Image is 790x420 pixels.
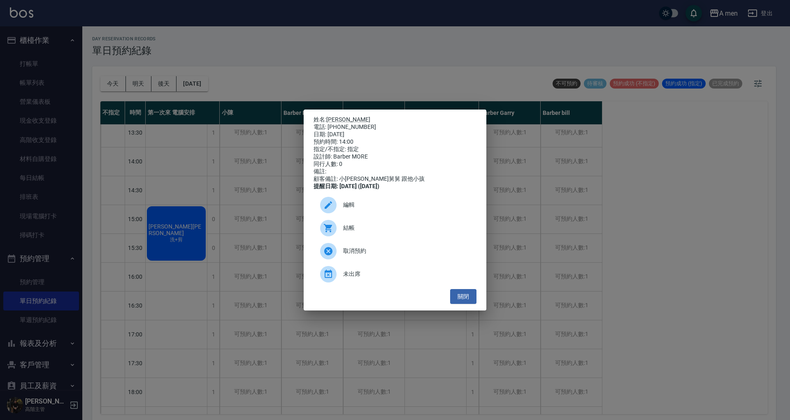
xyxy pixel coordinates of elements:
[314,131,476,138] div: 日期: [DATE]
[314,194,476,217] div: 編輯
[314,217,476,240] a: 結帳
[314,153,476,161] div: 設計師: Barber MORE
[314,183,476,190] div: 提醒日期: [DATE] ([DATE])
[314,161,476,168] div: 同行人數: 0
[343,224,470,232] span: 結帳
[314,263,476,286] div: 未出席
[314,124,476,131] div: 電話: [PHONE_NUMBER]
[314,168,476,175] div: 備註:
[314,146,476,153] div: 指定/不指定: 指定
[314,138,476,146] div: 預約時間: 14:00
[450,289,476,304] button: 關閉
[314,240,476,263] div: 取消預約
[343,270,470,278] span: 未出席
[343,201,470,209] span: 編輯
[326,116,370,123] a: [PERSON_NAME]
[314,175,476,183] div: 顧客備註: 小[PERSON_NAME]舅舅 跟他小孩
[314,116,476,124] p: 姓名:
[343,247,470,255] span: 取消預約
